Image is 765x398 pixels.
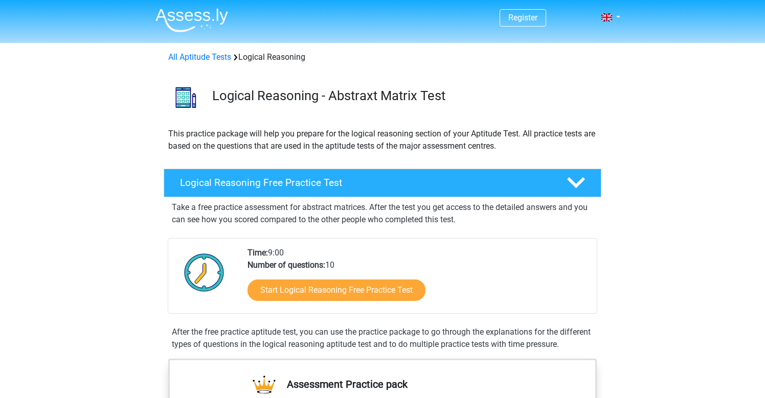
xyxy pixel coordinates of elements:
[178,247,230,298] img: Clock
[247,260,325,270] b: Number of questions:
[168,128,597,152] p: This practice package will help you prepare for the logical reasoning section of your Aptitude Te...
[160,169,605,197] a: Logical Reasoning Free Practice Test
[508,13,537,22] a: Register
[172,201,593,226] p: Take a free practice assessment for abstract matrices. After the test you get access to the detai...
[212,88,593,104] h3: Logical Reasoning - Abstraxt Matrix Test
[247,248,268,257] b: Time:
[180,177,550,189] h4: Logical Reasoning Free Practice Test
[168,52,231,62] a: All Aptitude Tests
[164,76,208,119] img: logical reasoning
[240,247,596,313] div: 9:00 10
[155,8,228,32] img: Assessly
[164,51,601,63] div: Logical Reasoning
[168,326,597,350] div: After the free practice aptitude test, you can use the practice package to go through the explana...
[247,279,425,301] a: Start Logical Reasoning Free Practice Test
